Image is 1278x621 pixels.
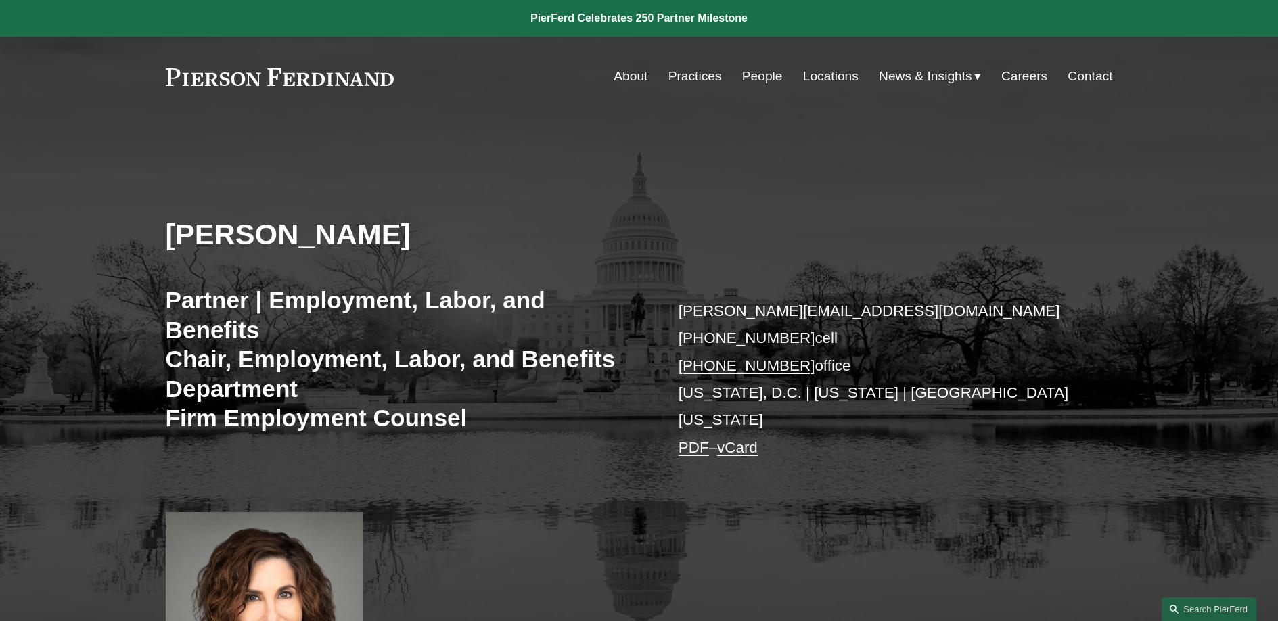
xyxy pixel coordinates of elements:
[679,298,1073,461] p: cell office [US_STATE], D.C. | [US_STATE] | [GEOGRAPHIC_DATA][US_STATE] –
[742,64,783,89] a: People
[679,439,709,456] a: PDF
[614,64,647,89] a: About
[879,64,981,89] a: folder dropdown
[1001,64,1047,89] a: Careers
[717,439,758,456] a: vCard
[679,357,815,374] a: [PHONE_NUMBER]
[1162,597,1256,621] a: Search this site
[679,302,1060,319] a: [PERSON_NAME][EMAIL_ADDRESS][DOMAIN_NAME]
[879,65,972,89] span: News & Insights
[1068,64,1112,89] a: Contact
[803,64,859,89] a: Locations
[679,329,815,346] a: [PHONE_NUMBER]
[166,285,639,433] h3: Partner | Employment, Labor, and Benefits Chair, Employment, Labor, and Benefits Department Firm ...
[166,216,639,252] h2: [PERSON_NAME]
[668,64,722,89] a: Practices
